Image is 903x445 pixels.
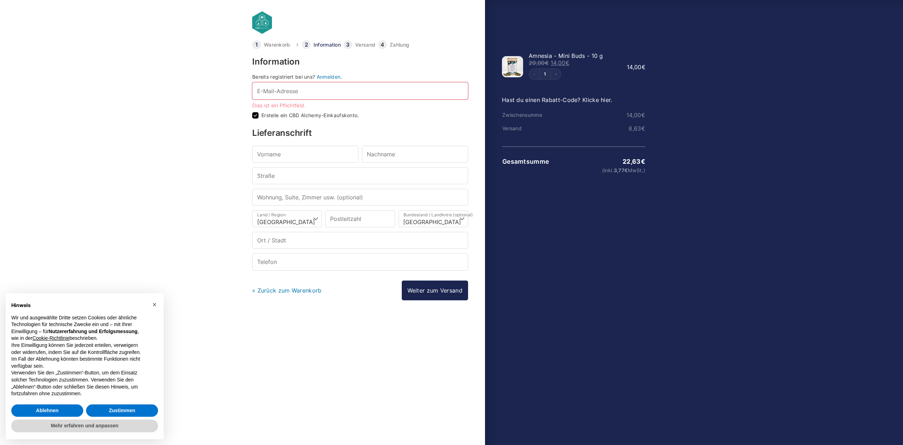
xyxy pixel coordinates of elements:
a: Anmelden. [317,74,342,80]
a: Versand [355,42,375,47]
th: Gesamtsumme [502,158,550,165]
a: Warenkorb [264,42,290,47]
span: Bereits registriert bei uns? [252,74,315,80]
button: Zustimmen [86,404,158,417]
button: Mehr erfahren und anpassen [11,420,158,432]
input: Wohnung, Suite, Zimmer usw. (optional) [252,189,468,206]
bdi: 20,00 [529,59,549,66]
a: Hast du einen Rabatt-Code? Klicke hier. [502,96,612,103]
h2: Hinweis [11,302,147,309]
span: Amnesia - Mini Buds - 10 g [529,52,603,59]
span: € [641,125,645,132]
a: Cookie-Richtlinie [32,335,69,341]
label: Erstelle ein CBD Alchemy-Einkaufskonto. [261,113,359,118]
span: € [641,112,645,119]
strong: Nutzererfahrung und Erfolgsmessung [49,329,138,334]
a: Weiter zum Versand [402,281,468,300]
span: € [624,167,628,173]
input: Postleitzahl [325,210,395,227]
h3: Information [252,58,468,66]
span: € [642,64,646,71]
button: Increment [550,69,561,79]
th: Zwischensumme [502,112,550,118]
input: Ort / Stadt [252,232,468,249]
p: Verwenden Sie den „Zustimmen“-Button, um dem Einsatz solcher Technologien zuzustimmen. Verwenden ... [11,369,147,397]
p: Wir und ausgewählte Dritte setzen Cookies oder ähnliche Technologien für technische Zwecke ein un... [11,314,147,342]
input: Straße [252,167,468,184]
a: Zahlung [390,42,409,47]
bdi: 14,00 [551,59,569,66]
input: Vorname [252,146,358,163]
a: Information [314,42,341,47]
th: Versand [502,126,550,131]
span: € [565,59,569,66]
a: Edit [540,72,550,76]
bdi: 14,00 [626,112,645,119]
span: € [545,59,549,66]
span: × [152,301,157,308]
a: « Zurück zum Warenkorb [252,287,322,294]
bdi: 14,00 [627,64,646,71]
li: Dies ist ein Pflichtfeld. [252,103,468,108]
input: E-Mail-Adresse [252,82,468,99]
h3: Lieferanschrift [252,129,468,137]
small: (inkl. MwSt.) [550,168,645,173]
button: Schließen Sie diesen Hinweis [149,299,160,310]
bdi: 22,63 [623,158,645,165]
input: Nachname [362,146,468,163]
bdi: 8,63 [629,125,645,132]
span: 3,77 [614,167,628,173]
span: € [641,158,645,165]
input: Telefon [252,253,468,270]
button: Decrement [529,69,540,79]
button: Ablehnen [11,404,83,417]
p: Ihre Einwilligung können Sie jederzeit erteilen, verweigern oder widerrufen, indem Sie auf die Ko... [11,342,147,369]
